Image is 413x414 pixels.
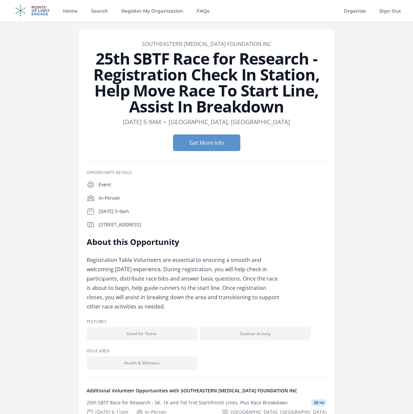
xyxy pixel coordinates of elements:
dd: [DATE] 5-9am [123,117,161,126]
h3: Opportunity Details [87,170,327,175]
li: Good for Teens [87,327,197,340]
p: Registration Table Volunteers are essential to ensuring a smooth and welcoming [DATE] experience.... [87,255,282,311]
h3: Issue area [87,348,327,354]
span: 28 mi [311,399,327,406]
p: [STREET_ADDRESS] [99,221,327,228]
li: Health & Wellness [87,356,197,370]
h2: About this Opportunity [87,237,282,247]
a: SOUTHEASTERN [MEDICAL_DATA] FOUNDATION INC [142,40,271,48]
h4: Additional Volunteer Opportunities with SOUTHEASTERN [MEDICAL_DATA] FOUNDATION INC [87,387,327,394]
p: [DATE] 5-9am [99,208,327,215]
h3: Features [87,319,327,324]
li: Outdoor Activity [200,327,311,340]
p: Event [99,181,327,188]
p: In-Person [99,195,327,201]
div: 25th SBTF Race for Research - 5K, 1K and Tot Trot Start/Finish Lines, Plus Race Breakdown [87,399,288,406]
div: • [164,117,166,126]
h1: 25th SBTF Race for Research - Registration Check In Station, Help Move Race To Start Line, Assist... [87,51,327,114]
button: Get More Info [173,134,240,151]
dd: [GEOGRAPHIC_DATA], [GEOGRAPHIC_DATA] [169,117,290,126]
